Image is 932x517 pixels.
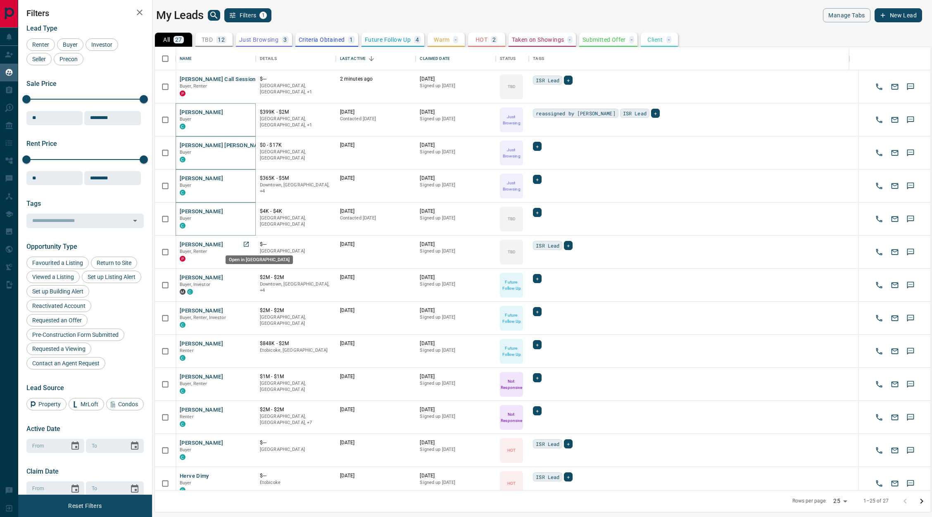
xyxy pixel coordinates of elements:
button: Sort [366,53,377,64]
span: Buyer, Renter [180,249,207,254]
p: [GEOGRAPHIC_DATA], [GEOGRAPHIC_DATA] [260,215,332,228]
svg: Email [891,182,899,190]
button: Call [873,81,885,93]
p: Contacted [DATE] [340,215,412,222]
button: [PERSON_NAME] [180,241,223,249]
svg: Call [875,83,883,91]
button: Email [889,180,901,192]
button: Call [873,279,885,291]
p: 2 [492,37,496,43]
button: Email [889,279,901,291]
p: [DATE] [340,340,412,347]
div: + [533,175,542,184]
span: ISR Lead [623,109,647,117]
svg: Sms [906,248,915,256]
p: [DATE] [340,241,412,248]
p: $2M - $2M [260,406,332,413]
button: [PERSON_NAME] [180,307,223,315]
button: [PERSON_NAME] [180,274,223,282]
button: [PERSON_NAME] [180,175,223,183]
button: Call [873,477,885,490]
span: + [536,142,539,150]
button: Call [873,312,885,324]
div: Buyer [57,38,83,51]
div: property.ca [180,91,185,96]
svg: Email [891,479,899,488]
p: [DATE] [420,373,492,380]
p: Toronto [260,116,332,129]
button: SMS [904,279,917,291]
div: + [533,340,542,349]
span: Contact an Agent Request [29,360,102,367]
p: Contacted [DATE] [340,116,412,122]
div: Details [260,47,277,70]
h1: My Leads [156,9,204,22]
div: Set up Building Alert [26,285,89,298]
div: Claimed Date [416,47,496,70]
div: Requested an Offer [26,314,88,326]
svg: Call [875,116,883,124]
p: Signed up [DATE] [420,281,492,288]
div: Return to Site [91,257,137,269]
div: condos.ca [180,223,185,229]
button: Email [889,345,901,357]
button: [PERSON_NAME] [180,439,223,447]
div: Condos [106,398,144,410]
p: [DATE] [420,307,492,314]
p: All [163,37,170,43]
button: [PERSON_NAME] [PERSON_NAME] [180,142,268,150]
p: $1M - $1M [260,373,332,380]
p: Signed up [DATE] [420,116,492,122]
p: Client [647,37,663,43]
p: Just Browsing [501,114,522,126]
span: Buyer [180,117,192,122]
p: - [668,37,670,43]
div: mrloft.ca [180,289,185,295]
button: Reset Filters [63,499,107,513]
p: $2M - $2M [260,274,332,281]
p: Signed up [DATE] [420,380,492,387]
div: Seller [26,53,52,65]
p: [DATE] [420,76,492,83]
p: $--- [260,241,332,248]
svg: Call [875,347,883,355]
button: Email [889,81,901,93]
button: Email [889,378,901,391]
button: [PERSON_NAME] Call Sessions [180,76,259,83]
button: Email [889,147,901,159]
span: Opportunity Type [26,243,77,250]
button: Email [889,444,901,457]
span: + [567,76,570,84]
p: [DATE] [340,208,412,215]
a: Open in New Tab [241,239,252,250]
button: SMS [904,444,917,457]
svg: Sms [906,83,915,91]
div: Renter [26,38,55,51]
span: Set up Building Alert [29,288,86,295]
svg: Sms [906,479,915,488]
span: + [536,274,539,283]
button: [PERSON_NAME] [180,406,223,414]
p: 12 [218,37,225,43]
div: + [564,241,573,250]
span: Sale Price [26,80,57,88]
div: condos.ca [180,157,185,162]
p: Future Follow Up [501,312,522,324]
button: SMS [904,378,917,391]
p: Signed up [DATE] [420,182,492,188]
div: Tags [533,47,544,70]
div: + [564,439,573,448]
div: Pre-Construction Form Submitted [26,329,124,341]
svg: Email [891,83,899,91]
div: Requested a Viewing [26,343,91,355]
span: Property [36,401,64,407]
span: + [536,341,539,349]
button: SMS [904,114,917,126]
span: MrLoft [78,401,101,407]
span: Buyer, Renter [180,83,207,89]
button: Call [873,411,885,424]
span: Buyer [180,216,192,221]
div: + [533,406,542,415]
button: Call [873,444,885,457]
p: Just Browsing [501,147,522,159]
